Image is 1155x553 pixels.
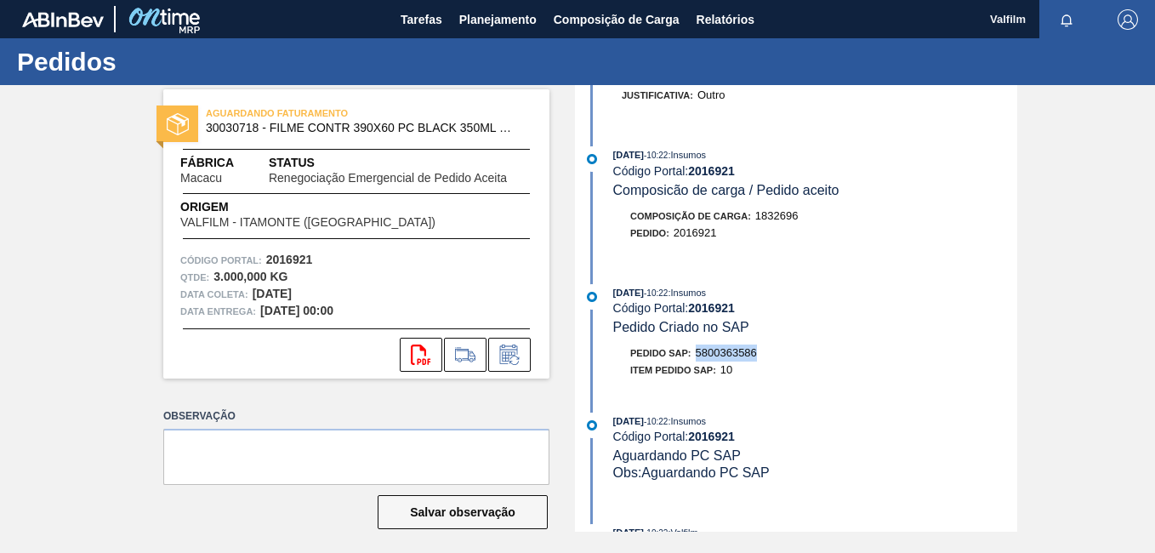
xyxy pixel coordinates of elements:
[180,172,222,185] span: Macacu
[613,183,839,197] span: Composicão de carga / Pedido aceito
[644,288,668,298] span: - 10:22
[180,286,248,303] span: Data coleta:
[22,12,104,27] img: TNhmsLtSVTkK8tSr43FrP2fwEKptu5GPRR3wAAAABJRU5ErkJggg==
[488,338,531,372] div: Informar alteração no pedido
[613,430,1017,443] div: Código Portal:
[630,348,691,358] span: Pedido SAP:
[269,154,532,172] span: Status
[613,527,644,538] span: [DATE]
[688,164,735,178] strong: 2016921
[378,495,548,529] button: Salvar observação
[401,9,442,30] span: Tarefas
[630,211,751,221] span: Composição de Carga :
[688,301,735,315] strong: 2016921
[630,228,669,238] span: Pedido :
[755,209,799,222] span: 1832696
[180,198,484,216] span: Origem
[668,416,706,426] span: : Insumos
[266,253,313,266] strong: 2016921
[587,154,597,164] img: atual
[613,288,644,298] span: [DATE]
[587,420,597,430] img: atual
[180,269,209,286] span: Qtde :
[213,270,287,283] strong: 3.000,000 KG
[554,9,680,30] span: Composição de Carga
[260,304,333,317] strong: [DATE] 00:00
[180,303,256,320] span: Data entrega:
[613,465,770,480] span: Obs: Aguardando PC SAP
[668,150,706,160] span: : Insumos
[587,292,597,302] img: atual
[180,216,435,229] span: VALFILM - ITAMONTE ([GEOGRAPHIC_DATA])
[400,338,442,372] div: Abrir arquivo PDF
[613,448,741,463] span: Aguardando PC SAP
[253,287,292,300] strong: [DATE]
[696,346,757,359] span: 5800363586
[206,122,515,134] span: 30030718 - FILME CONTR 390X60 PC BLACK 350ML NIV24
[697,88,725,101] span: Outro
[644,417,668,426] span: - 10:22
[167,113,189,135] img: status
[1039,8,1094,31] button: Notificações
[630,365,716,375] span: Item pedido SAP:
[613,150,644,160] span: [DATE]
[444,338,486,372] div: Ir para Composição de Carga
[180,154,269,172] span: Fábrica
[720,363,732,376] span: 10
[1118,9,1138,30] img: Logout
[644,151,668,160] span: - 10:22
[269,172,507,185] span: Renegociação Emergencial de Pedido Aceita
[163,404,549,429] label: Observação
[674,226,717,239] span: 2016921
[613,416,644,426] span: [DATE]
[206,105,444,122] span: AGUARDANDO FATURAMENTO
[688,430,735,443] strong: 2016921
[668,527,697,538] span: : Valfilm
[17,52,319,71] h1: Pedidos
[613,164,1017,178] div: Código Portal:
[622,90,693,100] span: Justificativa:
[613,301,1017,315] div: Código Portal:
[644,528,668,538] span: - 10:22
[613,320,749,334] span: Pedido Criado no SAP
[459,9,537,30] span: Planejamento
[697,9,754,30] span: Relatórios
[180,252,262,269] span: Código Portal:
[668,288,706,298] span: : Insumos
